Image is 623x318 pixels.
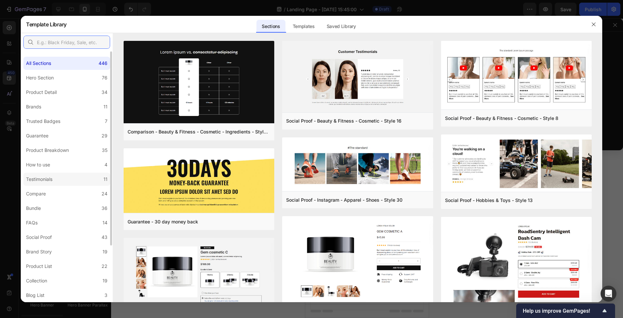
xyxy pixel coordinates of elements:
div: 19 [103,248,107,256]
div: Saved Library [321,20,361,33]
div: Social Proof - Instagram - Apparel - Shoes - Style 30 [286,196,402,204]
div: 3 [104,291,107,299]
div: Add blank section [42,267,82,274]
div: Comparison - Beauty & Fitness - Cosmetic - Ingredients - Style 19 [128,128,270,136]
div: 11 [104,175,107,183]
div: 35 [102,146,107,154]
h2: Template Library [26,16,67,33]
div: Templates [287,20,320,33]
div: Social Proof - Hobbies & Toys - Style 13 [445,196,533,204]
p: +1230 CLIENTES FELICES [67,17,124,25]
span: from URL or image [44,252,79,258]
div: Generate layout [44,244,79,251]
div: Bundle [26,204,41,212]
div: 14 [103,219,107,227]
div: 24 [102,190,107,198]
div: Guarantee - 30 day money back [128,218,198,226]
span: iPhone 13 Mini ( 375 px) [33,3,77,10]
span: then drag & drop elements [37,275,86,281]
img: sp30.png [282,137,433,192]
div: Social Proof [26,233,52,241]
div: FAQs [26,219,38,227]
div: Sections [256,20,285,33]
img: g30.png [124,148,274,215]
div: 446 [99,59,107,67]
div: Hero Section [26,74,54,82]
div: Trusted Badges [26,117,60,125]
span: Help us improve GemPages! [523,308,601,314]
div: All Sections [26,59,51,67]
div: 43 [102,233,107,241]
button: Show survey - Help us improve GemPages! [523,307,608,315]
img: sp8.png [441,41,592,111]
div: Brands [26,103,41,111]
div: 19 [103,277,107,285]
div: How to use [26,161,50,169]
div: Social Proof - Beauty & Fitness - Cosmetic - Style 8 [445,114,558,122]
div: Product List [26,262,52,270]
div: Social Proof - Beauty & Fitness - Cosmetic - Style 16 [286,117,401,125]
div: Open Intercom Messenger [601,286,616,302]
img: c19.png [124,41,274,124]
div: 76 [102,74,107,82]
div: 34 [102,88,107,96]
div: 11 [104,103,107,111]
div: Compare [26,190,46,198]
input: E.g.: Black Friday, Sale, etc. [23,36,110,49]
div: Brand Story [26,248,52,256]
div: 7 [105,117,107,125]
div: Product Detail [26,88,57,96]
div: Collection [26,277,47,285]
div: Guarantee [26,132,48,140]
div: Choose templates [42,222,82,229]
div: Product Breakdown [26,146,69,154]
div: 4 [104,161,107,169]
span: Add section [6,207,37,214]
img: sp13.png [441,134,592,193]
div: Blog List [26,291,44,299]
div: Testimonials [26,175,52,183]
div: 22 [102,262,107,270]
div: 36 [102,204,107,212]
div: Rich Text Editor. Editing area: main [66,16,125,26]
img: sp16.png [282,41,433,114]
div: 29 [102,132,107,140]
span: inspired by CRO experts [39,230,84,236]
